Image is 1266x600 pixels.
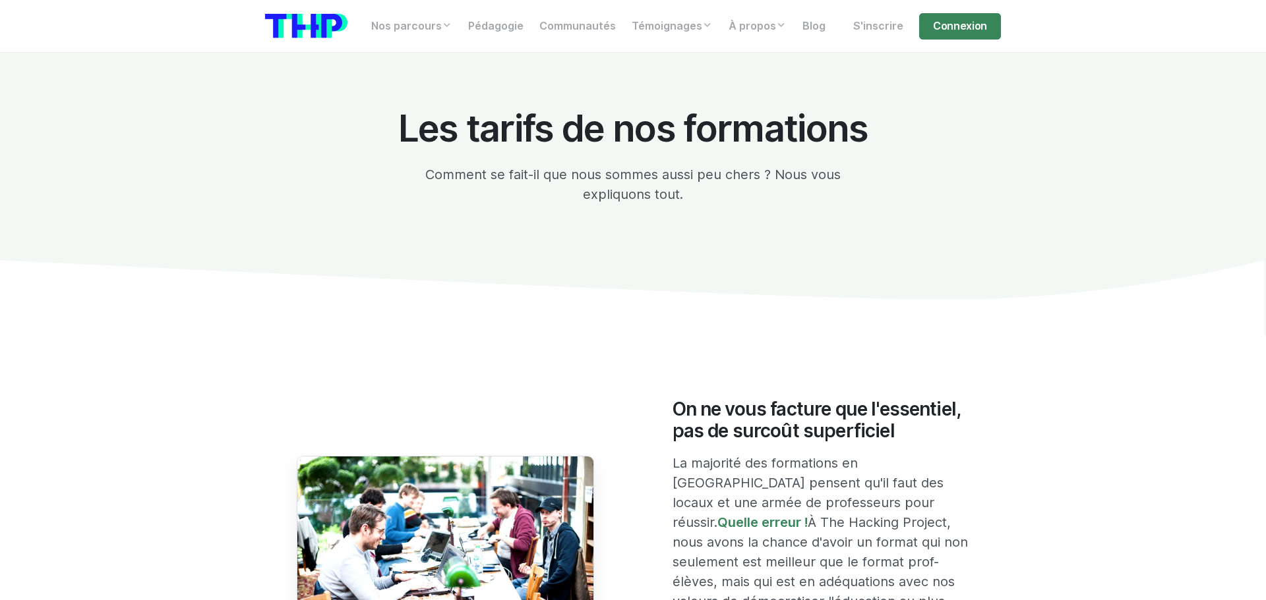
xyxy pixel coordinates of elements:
[390,108,876,149] h1: Les tarifs de nos formations
[265,14,347,38] img: logo
[919,13,1001,40] a: Connexion
[460,13,531,40] a: Pédagogie
[363,13,460,40] a: Nos parcours
[390,165,876,204] p: Comment se fait-il que nous sommes aussi peu chers ? Nous vous expliquons tout.
[624,13,721,40] a: Témoignages
[673,398,970,443] h2: On ne vous facture que l'essentiel, pas de surcoût superficiel
[717,514,808,530] a: Quelle erreur !
[795,13,833,40] a: Blog
[531,13,624,40] a: Communautés
[721,13,795,40] a: À propos
[845,13,911,40] a: S'inscrire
